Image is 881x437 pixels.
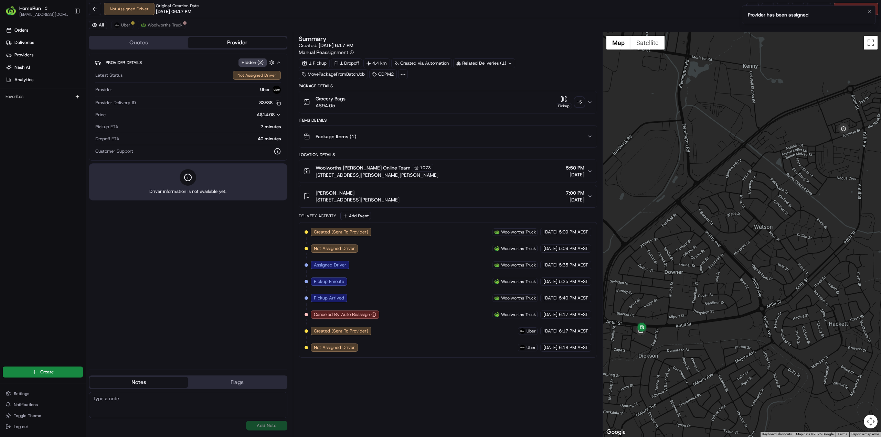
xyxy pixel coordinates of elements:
[566,196,584,203] span: [DATE]
[156,3,199,9] span: Original Creation Date
[95,136,119,142] span: Dropoff ETA
[299,83,597,89] div: Package Details
[559,295,588,301] span: 5:40 PM AEST
[89,21,107,29] button: All
[259,100,281,106] button: 83E38
[527,328,536,334] span: Uber
[188,37,286,48] button: Provider
[316,95,346,102] span: Grocery Bags
[556,96,572,109] button: Pickup
[3,62,86,73] a: Nash AI
[6,6,17,17] img: HomeRun
[299,160,597,183] button: Woolworths [PERSON_NAME] Online Team1073[STREET_ADDRESS][PERSON_NAME][PERSON_NAME]5:50 PM[DATE]
[340,212,371,220] button: Add Event
[391,58,452,68] div: Created via Automation
[14,413,41,418] span: Toggle Theme
[40,369,54,375] span: Create
[453,58,515,68] div: Related Deliveries (1)
[3,411,83,420] button: Toggle Theme
[543,278,558,285] span: [DATE]
[3,37,86,48] a: Deliveries
[299,91,597,113] button: Grocery BagsA$94.05Pickup+5
[95,72,123,78] span: Latest Status
[14,52,33,58] span: Providers
[543,262,558,268] span: [DATE]
[14,27,28,33] span: Orders
[559,278,588,285] span: 5:35 PM AEST
[606,36,630,50] button: Show street map
[494,246,500,251] img: ww.png
[501,229,536,235] span: Woolworths Truck
[95,57,282,68] button: Provider DetailsHidden (2)
[314,245,355,252] span: Not Assigned Driver
[3,50,86,61] a: Providers
[122,136,281,142] div: 40 minutes
[299,69,368,79] div: MovePackageFromBatchJob
[501,279,536,284] span: Woolworths Truck
[299,58,330,68] div: 1 Pickup
[3,422,83,431] button: Log out
[3,3,71,19] button: HomeRunHomeRun[EMAIL_ADDRESS][DOMAIN_NAME]
[121,124,281,130] div: 7 minutes
[14,77,33,83] span: Analytics
[316,189,354,196] span: [PERSON_NAME]
[527,345,536,350] span: Uber
[111,21,134,29] button: Uber
[314,229,368,235] span: Created (Sent To Provider)
[260,87,270,93] span: Uber
[605,428,627,437] a: Open this area in Google Maps (opens a new window)
[188,377,286,388] button: Flags
[14,40,34,46] span: Deliveries
[19,12,68,17] span: [EMAIL_ADDRESS][DOMAIN_NAME]
[838,432,847,436] a: Terms (opens in new tab)
[566,171,584,178] span: [DATE]
[95,112,106,118] span: Price
[89,377,188,388] button: Notes
[299,125,597,148] button: Package Items (1)
[89,37,188,48] button: Quotes
[543,229,558,235] span: [DATE]
[299,185,597,207] button: [PERSON_NAME][STREET_ADDRESS][PERSON_NAME]7:00 PM[DATE]
[238,58,276,67] button: Hidden (2)
[19,5,41,12] button: HomeRun
[314,262,346,268] span: Assigned Driver
[520,328,525,334] img: uber-new-logo.jpeg
[369,69,397,79] div: CDPM2
[95,124,118,130] span: Pickup ETA
[559,262,588,268] span: 5:35 PM AEST
[3,74,86,85] a: Analytics
[314,345,355,351] span: Not Assigned Driver
[543,245,558,252] span: [DATE]
[316,172,438,178] span: [STREET_ADDRESS][PERSON_NAME][PERSON_NAME]
[314,312,370,318] span: Canceled By Auto Reassign
[559,345,588,351] span: 6:18 PM AEST
[299,49,354,56] button: Manual Reassignment
[864,36,878,50] button: Toggle fullscreen view
[559,328,588,334] span: 6:17 PM AEST
[273,86,281,94] img: uber-new-logo.jpeg
[556,103,572,109] div: Pickup
[494,279,500,284] img: ww.png
[494,312,500,317] img: ww.png
[494,229,500,235] img: ww.png
[299,118,597,123] div: Items Details
[148,22,182,28] span: Woolworths Truck
[156,9,191,15] span: [DATE] 06:17 PM
[520,345,525,350] img: uber-new-logo.jpeg
[420,165,431,171] span: 1073
[121,22,130,28] span: Uber
[220,112,281,118] button: A$14.08
[3,400,83,409] button: Notifications
[314,328,368,334] span: Created (Sent To Provider)
[299,213,336,219] div: Delivery Activity
[543,328,558,334] span: [DATE]
[748,11,808,18] div: Provider has been assigned
[559,245,588,252] span: 5:09 PM AEST
[138,21,185,29] button: Woolworths Truck
[630,36,665,50] button: Show satellite imagery
[864,415,878,428] button: Map camera controls
[501,262,536,268] span: Woolworths Truck
[299,152,597,157] div: Location Details
[543,295,558,301] span: [DATE]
